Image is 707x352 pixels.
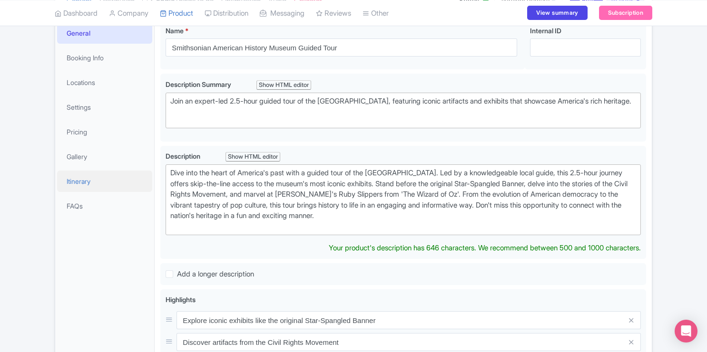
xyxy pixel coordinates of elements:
div: Dive into the heart of America's past with a guided tour of the [GEOGRAPHIC_DATA]. Led by a knowl... [170,168,636,232]
span: Add a longer description [177,269,254,278]
span: Description Summary [166,80,233,88]
a: Locations [57,72,152,93]
a: Booking Info [57,47,152,68]
a: Subscription [599,6,652,20]
a: Gallery [57,146,152,167]
span: Description [166,152,202,160]
div: Your product's description has 646 characters. We recommend between 500 and 1000 characters. [329,243,641,254]
a: FAQs [57,195,152,217]
div: Join an expert-led 2.5-hour guided tour of the [GEOGRAPHIC_DATA], featuring iconic artifacts and ... [170,96,636,117]
div: Show HTML editor [226,152,280,162]
a: Pricing [57,121,152,143]
span: Highlights [166,295,196,304]
a: View summary [527,6,587,20]
a: General [57,22,152,44]
div: Open Intercom Messenger [675,320,697,342]
a: Itinerary [57,171,152,192]
a: Settings [57,96,152,118]
div: Show HTML editor [256,80,311,90]
span: Name [166,27,184,35]
span: Internal ID [530,27,561,35]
